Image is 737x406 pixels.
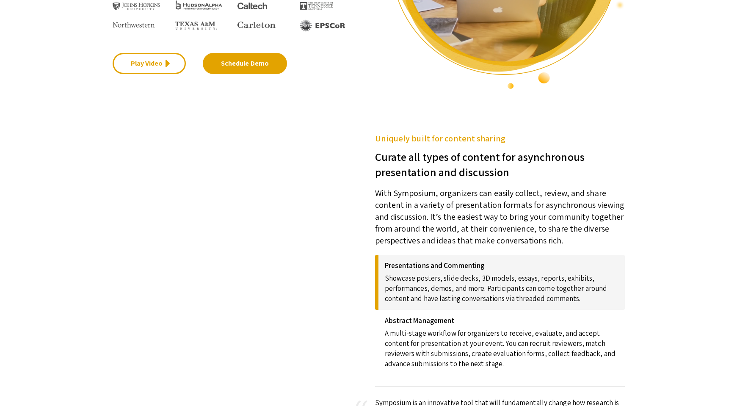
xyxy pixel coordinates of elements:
[175,22,217,30] img: Texas A&M University
[113,3,160,11] img: Johns Hopkins University
[113,53,186,74] a: Play Video
[375,180,625,246] p: With Symposium, organizers can easily collect, review, and share content in a variety of presenta...
[113,22,155,27] img: Northwestern
[375,132,625,145] h5: Uniquely built for content sharing
[385,270,618,304] p: Showcase posters, slide decks, 3D models, essays, reports, exhibits, performances, demos, and mor...
[237,22,276,28] img: Carleton
[300,19,346,32] img: EPSCOR
[385,316,618,325] h4: Abstract Management
[385,261,618,270] h4: Presentations and Commenting
[237,3,267,10] img: Caltech
[6,368,36,400] iframe: Chat
[203,53,287,74] a: Schedule Demo
[385,325,618,369] p: A multi-stage workflow for organizers to receive, evaluate, and accept content for presentation a...
[300,2,334,10] img: The University of Tennessee
[375,145,625,180] h3: Curate all types of content for asynchronous presentation and discussion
